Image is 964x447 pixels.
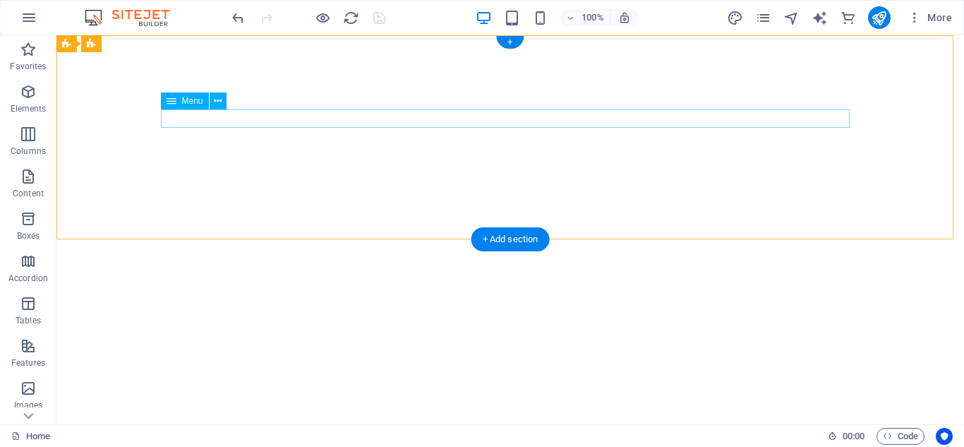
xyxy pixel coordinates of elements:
[868,6,891,29] button: publish
[14,400,43,411] p: Images
[727,9,744,26] button: design
[8,273,48,284] p: Accordion
[471,227,550,251] div: + Add section
[840,10,856,26] i: Commerce
[727,10,743,26] i: Design (Ctrl+Alt+Y)
[852,431,855,441] span: :
[908,11,952,25] span: More
[81,9,187,26] img: Editor Logo
[618,11,631,24] i: On resize automatically adjust zoom level to fit chosen device.
[840,9,857,26] button: commerce
[342,9,359,26] button: reload
[812,9,829,26] button: text_generator
[182,97,203,105] span: Menu
[10,61,46,72] p: Favorites
[936,428,953,445] button: Usercentrics
[755,9,772,26] button: pages
[496,36,524,49] div: +
[11,357,45,369] p: Features
[343,10,359,26] i: Reload page
[11,145,46,157] p: Columns
[16,315,41,326] p: Tables
[11,103,47,114] p: Elements
[828,428,865,445] h6: Session time
[755,10,771,26] i: Pages (Ctrl+Alt+S)
[876,428,924,445] button: Code
[17,230,40,242] p: Boxes
[783,9,800,26] button: navigator
[314,9,331,26] button: Click here to leave preview mode and continue editing
[230,10,246,26] i: Undo: Change image (Ctrl+Z)
[883,428,918,445] span: Code
[902,6,958,29] button: More
[812,10,828,26] i: AI Writer
[560,9,610,26] button: 100%
[783,10,800,26] i: Navigator
[11,428,50,445] a: Click to cancel selection. Double-click to open Pages
[871,10,887,26] i: Publish
[843,428,864,445] span: 00 00
[229,9,246,26] button: undo
[13,188,44,199] p: Content
[582,9,604,26] h6: 100%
